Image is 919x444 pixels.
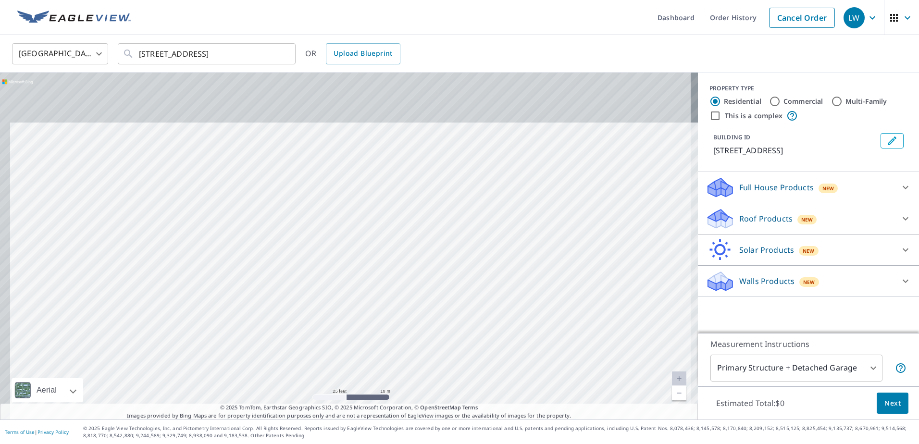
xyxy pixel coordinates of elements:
button: Next [877,393,908,414]
p: Solar Products [739,244,794,256]
span: New [801,216,813,223]
p: Roof Products [739,213,793,224]
span: New [803,247,815,255]
div: Roof ProductsNew [706,207,911,230]
a: Privacy Policy [37,429,69,435]
div: Full House ProductsNew [706,176,911,199]
button: Edit building 1 [881,133,904,148]
div: LW [844,7,865,28]
p: [STREET_ADDRESS] [713,145,877,156]
div: [GEOGRAPHIC_DATA] [12,40,108,67]
p: © 2025 Eagle View Technologies, Inc. and Pictometry International Corp. All Rights Reserved. Repo... [83,425,914,439]
span: Your report will include the primary structure and a detached garage if one exists. [895,362,907,374]
p: Walls Products [739,275,795,287]
div: Walls ProductsNew [706,270,911,293]
p: Measurement Instructions [710,338,907,350]
label: Multi-Family [845,97,887,106]
a: Current Level 20, Zoom In Disabled [672,371,686,386]
a: Current Level 20, Zoom Out [672,386,686,400]
div: OR [305,43,400,64]
div: Primary Structure + Detached Garage [710,355,882,382]
span: New [803,278,815,286]
input: Search by address or latitude-longitude [139,40,276,67]
p: | [5,429,69,435]
label: Residential [724,97,761,106]
span: Upload Blueprint [334,48,392,60]
div: Solar ProductsNew [706,238,911,261]
a: Terms of Use [5,429,35,435]
label: Commercial [783,97,823,106]
span: © 2025 TomTom, Earthstar Geographics SIO, © 2025 Microsoft Corporation, © [220,404,478,412]
div: Aerial [12,378,83,402]
div: PROPERTY TYPE [709,84,907,93]
p: Full House Products [739,182,814,193]
span: New [822,185,834,192]
p: BUILDING ID [713,133,750,141]
a: Upload Blueprint [326,43,400,64]
img: EV Logo [17,11,131,25]
a: Cancel Order [769,8,835,28]
label: This is a complex [725,111,782,121]
span: Next [884,397,901,409]
a: OpenStreetMap [420,404,460,411]
div: Aerial [34,378,60,402]
a: Terms [462,404,478,411]
p: Estimated Total: $0 [708,393,792,414]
